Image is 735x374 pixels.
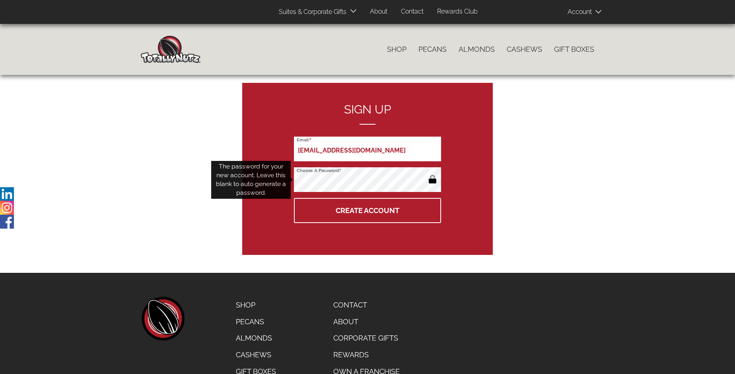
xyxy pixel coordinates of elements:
a: Almonds [453,41,501,58]
a: Contact [327,297,406,313]
a: Almonds [230,330,282,347]
img: Home [141,36,200,63]
a: Suites & Corporate Gifts [273,4,349,20]
a: About [364,4,393,20]
a: Cashews [501,41,548,58]
a: Corporate Gifts [327,330,406,347]
h2: Sign up [294,103,441,125]
a: Rewards [327,347,406,363]
a: home [141,297,185,341]
a: Cashews [230,347,282,363]
a: Gift Boxes [548,41,600,58]
a: Shop [381,41,412,58]
a: Pecans [412,41,453,58]
a: Shop [230,297,282,313]
a: About [327,313,406,330]
button: Create Account [294,198,441,223]
a: Rewards Club [431,4,484,20]
a: Contact [395,4,430,20]
input: Email [294,137,441,161]
a: Pecans [230,313,282,330]
div: The password for your new account. Leave this blank to auto generate a password. [211,161,291,199]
